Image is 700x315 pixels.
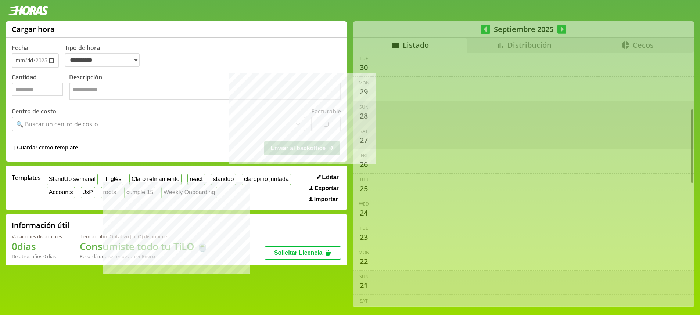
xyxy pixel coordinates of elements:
button: Weekly Onboarding [161,187,217,198]
label: Facturable [311,107,341,115]
span: Templates [12,174,41,182]
b: Enero [142,253,155,260]
button: react [187,174,205,185]
span: +Guardar como template [12,144,78,152]
div: Recordá que se renuevan en [80,253,208,260]
button: Solicitar Licencia [265,246,341,260]
button: Inglés [104,174,123,185]
button: Exportar [307,185,341,192]
img: logotipo [6,6,49,15]
label: Cantidad [12,73,69,102]
h1: Consumiste todo tu TiLO 🍵 [80,240,208,253]
button: standup [211,174,236,185]
div: Vacaciones disponibles [12,233,62,240]
button: cumple 15 [124,187,155,198]
label: Centro de costo [12,107,56,115]
button: Claro refinamiento [129,174,182,185]
span: Editar [322,174,338,181]
span: Importar [314,196,338,203]
button: Editar [315,174,341,181]
span: Exportar [315,185,339,192]
div: 🔍 Buscar un centro de costo [16,120,98,128]
label: Descripción [69,73,341,102]
button: roots [101,187,118,198]
input: Cantidad [12,83,63,96]
textarea: Descripción [69,83,341,100]
h1: 0 días [12,240,62,253]
label: Tipo de hora [65,44,146,68]
h1: Cargar hora [12,24,55,34]
button: JxP [81,187,95,198]
h2: Información útil [12,220,69,230]
button: claropino juntada [242,174,291,185]
button: Accounts [47,187,75,198]
select: Tipo de hora [65,53,140,67]
div: De otros años: 0 días [12,253,62,260]
button: StandUp semanal [47,174,98,185]
label: Fecha [12,44,28,52]
span: + [12,144,16,152]
div: Tiempo Libre Optativo (TiLO) disponible [80,233,208,240]
span: Solicitar Licencia [274,250,323,256]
